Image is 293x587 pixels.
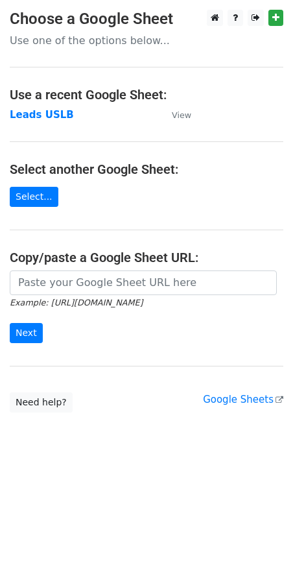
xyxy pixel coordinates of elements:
[159,109,191,121] a: View
[10,109,74,121] a: Leads USLB
[10,392,73,413] a: Need help?
[10,87,283,102] h4: Use a recent Google Sheet:
[10,250,283,265] h4: Copy/paste a Google Sheet URL:
[10,270,277,295] input: Paste your Google Sheet URL here
[10,10,283,29] h3: Choose a Google Sheet
[172,110,191,120] small: View
[10,298,143,307] small: Example: [URL][DOMAIN_NAME]
[203,394,283,405] a: Google Sheets
[10,323,43,343] input: Next
[10,187,58,207] a: Select...
[10,34,283,47] p: Use one of the options below...
[10,162,283,177] h4: Select another Google Sheet:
